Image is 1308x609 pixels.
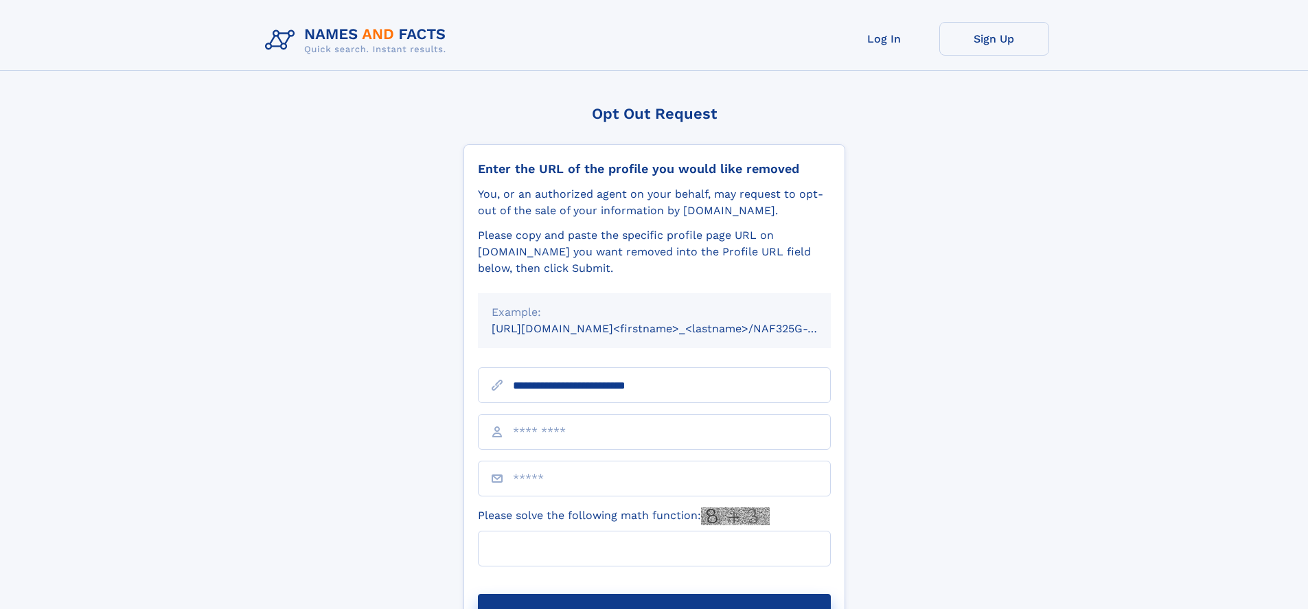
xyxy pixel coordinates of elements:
div: Enter the URL of the profile you would like removed [478,161,831,176]
div: Please copy and paste the specific profile page URL on [DOMAIN_NAME] you want removed into the Pr... [478,227,831,277]
a: Sign Up [939,22,1049,56]
div: Opt Out Request [463,105,845,122]
a: Log In [829,22,939,56]
label: Please solve the following math function: [478,507,770,525]
small: [URL][DOMAIN_NAME]<firstname>_<lastname>/NAF325G-xxxxxxxx [492,322,857,335]
div: You, or an authorized agent on your behalf, may request to opt-out of the sale of your informatio... [478,186,831,219]
img: Logo Names and Facts [260,22,457,59]
div: Example: [492,304,817,321]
